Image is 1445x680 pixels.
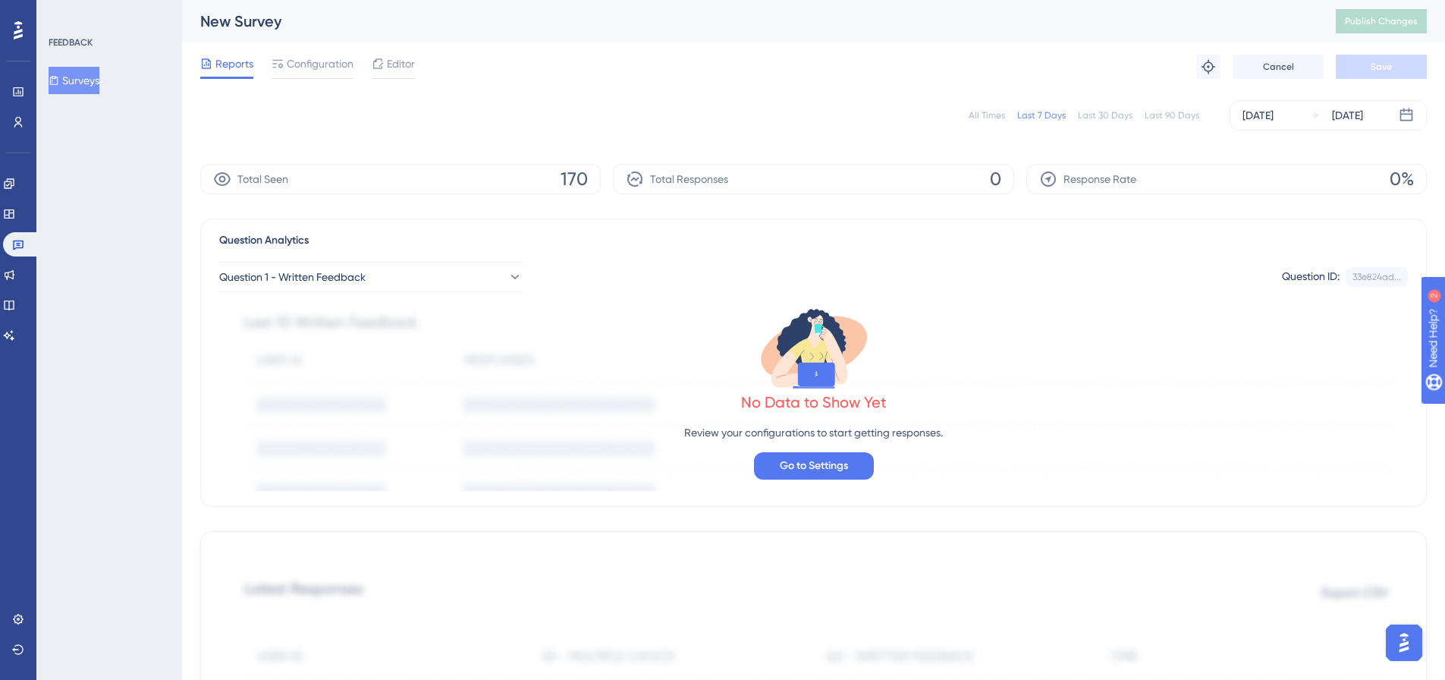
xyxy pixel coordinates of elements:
span: 0% [1390,167,1414,191]
button: Surveys [49,67,99,94]
span: Save [1371,61,1392,73]
span: Editor [387,55,415,73]
div: Last 7 Days [1017,109,1066,121]
span: 0 [990,167,1001,191]
span: Response Rate [1063,170,1136,188]
div: All Times [969,109,1005,121]
span: Total Responses [650,170,728,188]
span: Question 1 - Written Feedback [219,268,366,286]
span: Configuration [287,55,353,73]
span: Go to Settings [780,457,848,475]
button: Cancel [1233,55,1324,79]
div: 2 [105,8,110,20]
span: Total Seen [237,170,288,188]
div: Last 30 Days [1078,109,1132,121]
button: Publish Changes [1336,9,1427,33]
button: Save [1336,55,1427,79]
button: Go to Settings [754,452,874,480]
div: [DATE] [1332,106,1363,124]
span: Publish Changes [1345,15,1418,27]
span: Cancel [1263,61,1294,73]
div: Last 90 Days [1145,109,1199,121]
div: No Data to Show Yet [741,392,887,413]
p: Review your configurations to start getting responses. [684,423,943,442]
div: Question ID: [1282,267,1340,287]
span: Need Help? [36,4,95,22]
iframe: UserGuiding AI Assistant Launcher [1381,620,1427,666]
div: FEEDBACK [49,36,93,49]
span: 170 [561,167,588,191]
span: Reports [215,55,253,73]
div: 33e824ad... [1352,271,1401,283]
span: Question Analytics [219,231,309,250]
div: [DATE] [1242,106,1274,124]
div: New Survey [200,11,1298,32]
button: Question 1 - Written Feedback [219,262,523,292]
